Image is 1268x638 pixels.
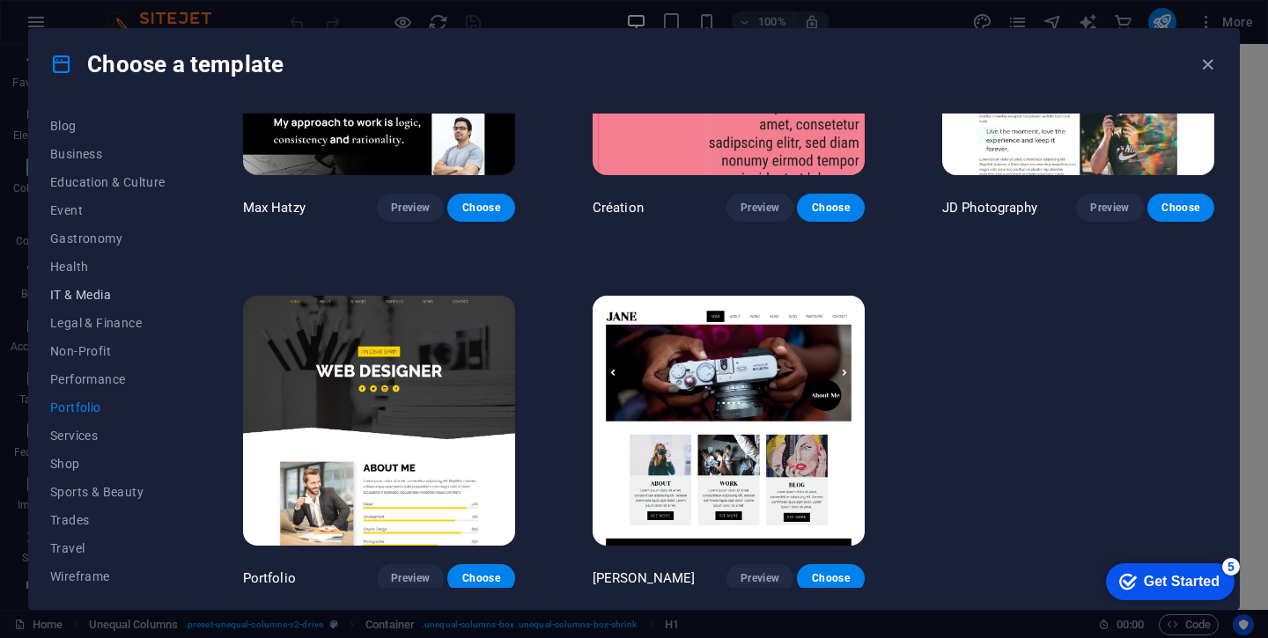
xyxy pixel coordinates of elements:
[50,337,166,365] button: Non-Profit
[52,19,128,35] div: Get Started
[50,534,166,562] button: Travel
[50,231,166,246] span: Gastronomy
[50,372,166,386] span: Performance
[391,201,430,215] span: Preview
[50,119,166,133] span: Blog
[50,112,166,140] button: Blog
[50,485,166,499] span: Sports & Beauty
[797,564,864,592] button: Choose
[50,344,166,358] span: Non-Profit
[811,571,850,585] span: Choose
[50,422,166,450] button: Services
[741,571,779,585] span: Preview
[50,393,166,422] button: Portfolio
[461,571,500,585] span: Choose
[50,365,166,393] button: Performance
[50,506,166,534] button: Trades
[726,194,793,222] button: Preview
[50,50,284,78] h4: Choose a template
[50,478,166,506] button: Sports & Beauty
[447,564,514,592] button: Choose
[243,296,515,546] img: Portfolio
[391,571,430,585] span: Preview
[811,201,850,215] span: Choose
[1161,201,1200,215] span: Choose
[1090,201,1129,215] span: Preview
[461,201,500,215] span: Choose
[593,296,865,546] img: Jane
[50,309,166,337] button: Legal & Finance
[50,168,166,196] button: Education & Culture
[1076,194,1143,222] button: Preview
[1147,194,1214,222] button: Choose
[243,569,296,587] p: Portfolio
[726,564,793,592] button: Preview
[593,199,644,216] p: Création
[593,569,696,587] p: [PERSON_NAME]
[377,194,444,222] button: Preview
[797,194,864,222] button: Choose
[447,194,514,222] button: Choose
[741,201,779,215] span: Preview
[50,253,166,281] button: Health
[243,199,306,216] p: Max Hatzy
[50,400,166,414] span: Portfolio
[50,175,166,189] span: Education & Culture
[50,541,166,555] span: Travel
[50,260,166,274] span: Health
[50,281,166,309] button: IT & Media
[50,140,166,168] button: Business
[50,450,166,478] button: Shop
[377,564,444,592] button: Preview
[47,554,73,562] button: 1
[50,429,166,443] span: Services
[50,316,166,330] span: Legal & Finance
[50,147,166,161] span: Business
[50,224,166,253] button: Gastronomy
[50,196,166,224] button: Event
[14,9,143,46] div: Get Started 5 items remaining, 0% complete
[50,203,166,217] span: Event
[50,457,166,471] span: Shop
[130,4,148,21] div: 5
[50,288,166,302] span: IT & Media
[50,513,166,527] span: Trades
[942,199,1037,216] p: JD Photography
[50,562,166,590] button: Wireframe
[50,569,166,583] span: Wireframe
